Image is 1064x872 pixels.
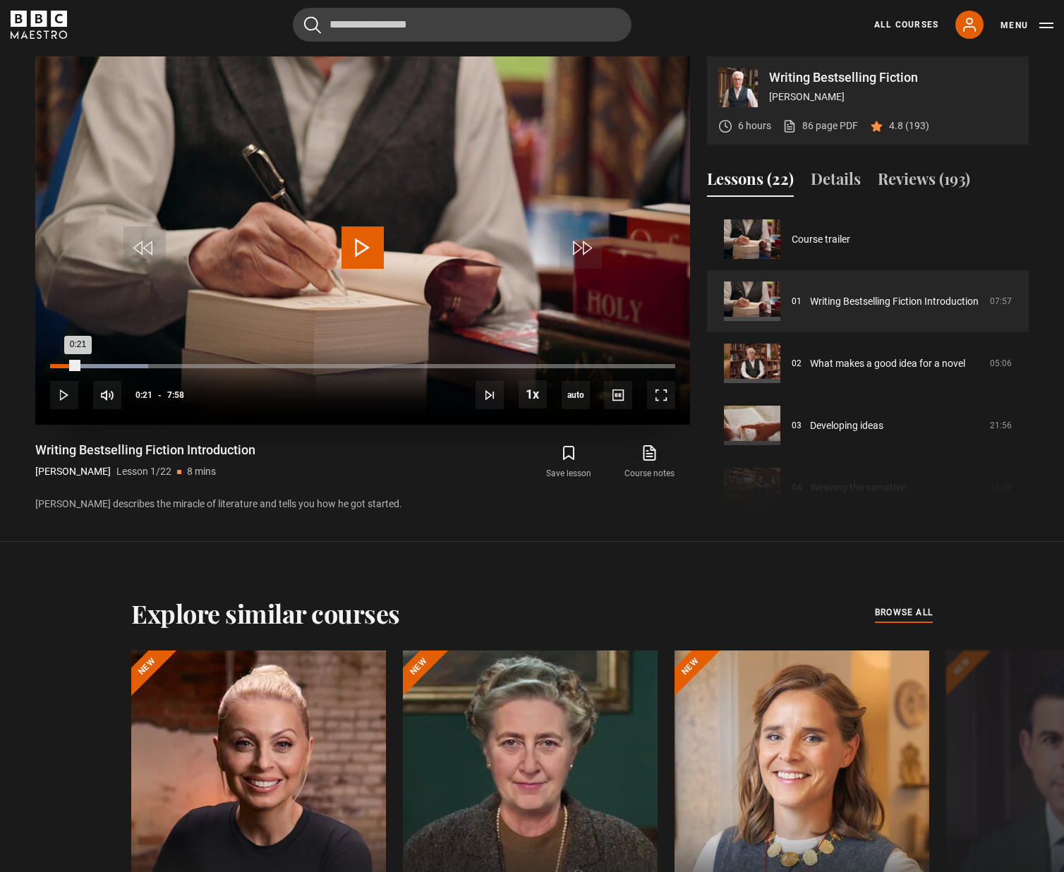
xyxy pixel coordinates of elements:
button: Details [811,167,861,197]
a: Course trailer [792,232,850,247]
p: [PERSON_NAME] describes the miracle of literature and tells you how he got started. [35,497,690,511]
p: 6 hours [738,119,771,133]
span: - [158,390,162,400]
a: Course notes [610,442,690,483]
p: [PERSON_NAME] [35,464,111,479]
span: 7:58 [167,382,184,408]
a: What makes a good idea for a novel [810,356,965,371]
button: Toggle navigation [1000,18,1053,32]
button: Fullscreen [647,381,675,409]
a: 86 page PDF [782,119,858,133]
button: Playback Rate [519,380,547,408]
svg: BBC Maestro [11,11,67,39]
p: Lesson 1/22 [116,464,171,479]
button: Lessons (22) [707,167,794,197]
button: Captions [604,381,632,409]
p: 4.8 (193) [889,119,929,133]
span: auto [562,381,590,409]
button: Reviews (193) [878,167,970,197]
button: Submit the search query [304,16,321,34]
button: Play [50,381,78,409]
video-js: Video Player [35,56,690,425]
h1: Writing Bestselling Fiction Introduction [35,442,255,459]
p: Writing Bestselling Fiction [769,71,1017,84]
input: Search [293,8,631,42]
a: Developing ideas [810,418,883,433]
a: Writing Bestselling Fiction Introduction [810,294,979,309]
p: 8 mins [187,464,216,479]
a: All Courses [874,18,938,31]
div: Progress Bar [50,364,675,368]
button: Save lesson [528,442,609,483]
span: browse all [875,605,933,619]
p: [PERSON_NAME] [769,90,1017,104]
button: Mute [93,381,121,409]
div: Current quality: 720p [562,381,590,409]
h2: Explore similar courses [131,598,400,628]
span: 0:21 [135,382,152,408]
button: Next Lesson [476,381,504,409]
a: browse all [875,605,933,621]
